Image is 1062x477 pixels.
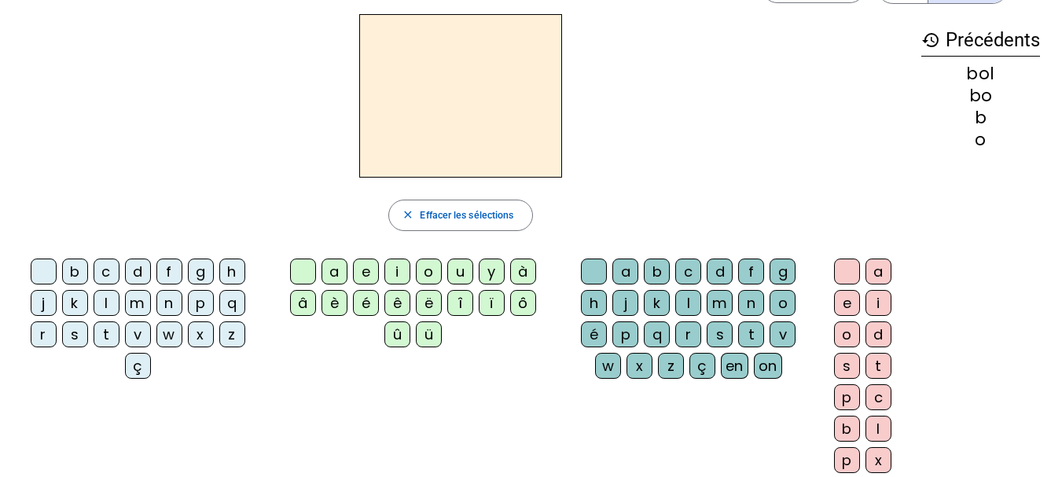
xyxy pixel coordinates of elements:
div: q [219,290,245,316]
div: v [770,321,796,347]
div: m [707,290,733,316]
div: p [612,321,638,347]
h3: Précédents [921,25,1040,57]
div: b [62,259,88,284]
div: c [675,259,701,284]
div: n [738,290,764,316]
div: s [62,321,88,347]
div: ô [510,290,536,316]
div: bo [921,87,1040,104]
div: t [94,321,119,347]
div: ü [416,321,442,347]
div: l [675,290,701,316]
div: x [188,321,214,347]
div: b [834,416,860,442]
div: s [707,321,733,347]
div: p [834,447,860,473]
mat-icon: close [402,209,414,222]
div: à [510,259,536,284]
mat-icon: history [921,31,940,50]
div: r [31,321,57,347]
div: v [125,321,151,347]
div: x [865,447,891,473]
div: q [644,321,670,347]
div: z [658,353,684,379]
div: x [627,353,652,379]
div: m [125,290,151,316]
div: k [644,290,670,316]
div: û [384,321,410,347]
div: ê [384,290,410,316]
div: t [865,353,891,379]
div: j [31,290,57,316]
div: é [353,290,379,316]
div: î [447,290,473,316]
div: c [865,384,891,410]
div: i [384,259,410,284]
div: r [675,321,701,347]
div: e [353,259,379,284]
div: c [94,259,119,284]
div: o [770,290,796,316]
div: w [156,321,182,347]
div: j [612,290,638,316]
div: ë [416,290,442,316]
div: d [865,321,891,347]
div: t [738,321,764,347]
div: b [921,109,1040,126]
div: l [865,416,891,442]
div: o [921,131,1040,148]
div: ï [479,290,505,316]
div: a [612,259,638,284]
div: i [865,290,891,316]
div: on [754,353,782,379]
div: en [721,353,748,379]
div: g [188,259,214,284]
div: k [62,290,88,316]
span: Effacer les sélections [420,207,513,224]
div: w [595,353,621,379]
div: u [447,259,473,284]
div: h [581,290,607,316]
div: f [156,259,182,284]
div: d [707,259,733,284]
div: a [322,259,347,284]
div: p [188,290,214,316]
div: d [125,259,151,284]
button: Effacer les sélections [388,200,534,231]
div: o [416,259,442,284]
div: è [322,290,347,316]
div: g [770,259,796,284]
div: b [644,259,670,284]
div: z [219,321,245,347]
div: â [290,290,316,316]
div: s [834,353,860,379]
div: o [834,321,860,347]
div: p [834,384,860,410]
div: y [479,259,505,284]
div: h [219,259,245,284]
div: é [581,321,607,347]
div: l [94,290,119,316]
div: bol [921,65,1040,82]
div: n [156,290,182,316]
div: e [834,290,860,316]
div: ç [689,353,715,379]
div: a [865,259,891,284]
div: f [738,259,764,284]
div: ç [125,353,151,379]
